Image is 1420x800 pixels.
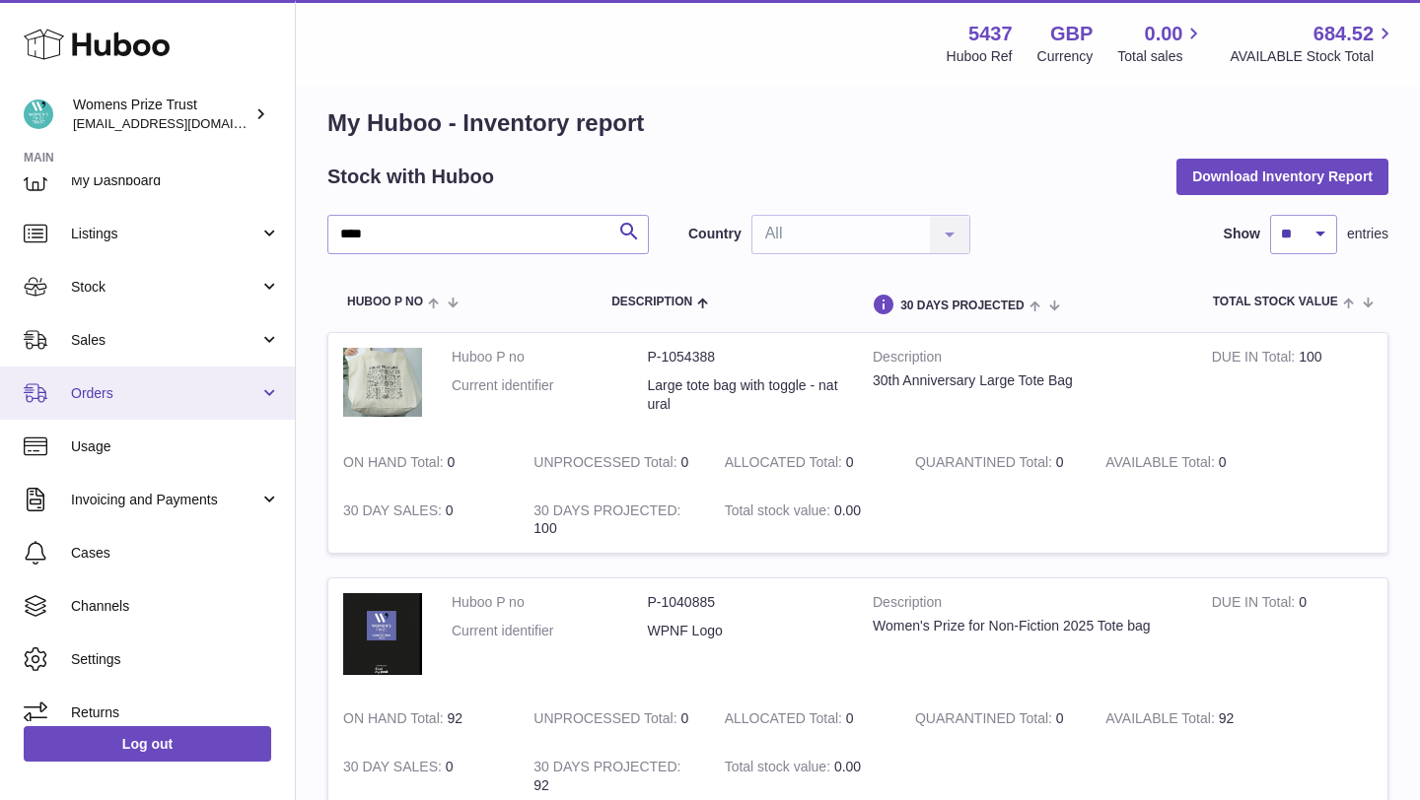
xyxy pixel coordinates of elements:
[452,376,648,414] dt: Current identifier
[343,710,448,731] strong: ON HAND Total
[71,597,280,616] span: Channels
[71,171,280,190] span: My Dashboard
[519,438,709,487] td: 0
[648,622,844,640] dd: WPNF Logo
[1230,47,1396,66] span: AVAILABLE Stock Total
[834,759,861,774] span: 0.00
[327,107,1388,139] h1: My Huboo - Inventory report
[328,438,519,487] td: 0
[71,331,259,350] span: Sales
[533,454,680,475] strong: UNPROCESSED Total
[1091,695,1281,743] td: 92
[873,617,1182,635] div: Women's Prize for Non-Fiction 2025 Tote bag
[688,225,742,243] label: Country
[900,300,1025,312] span: 30 DAYS PROJECTED
[648,593,844,612] dd: P-1040885
[1050,21,1093,47] strong: GBP
[73,115,290,131] span: [EMAIL_ADDRESS][DOMAIN_NAME]
[73,96,250,133] div: Womens Prize Trust
[947,47,1013,66] div: Huboo Ref
[710,695,900,743] td: 0
[873,371,1182,390] div: 30th Anniversary Large Tote Bag
[343,759,446,779] strong: 30 DAY SALES
[968,21,1013,47] strong: 5437
[71,703,280,722] span: Returns
[71,650,280,669] span: Settings
[725,502,834,523] strong: Total stock value
[328,487,519,554] td: 0
[1347,225,1388,243] span: entries
[710,438,900,487] td: 0
[24,100,53,129] img: info@womensprizeforfiction.co.uk
[452,593,648,612] dt: Huboo P no
[71,544,280,563] span: Cases
[834,502,861,518] span: 0.00
[1105,454,1218,475] strong: AVAILABLE Total
[328,695,519,743] td: 92
[915,454,1056,475] strong: QUARANTINED Total
[533,710,680,731] strong: UNPROCESSED Total
[452,348,648,367] dt: Huboo P no
[1197,333,1387,438] td: 100
[347,296,423,308] span: Huboo P no
[71,437,280,456] span: Usage
[873,348,1182,371] strong: Description
[1213,296,1338,308] span: Total stock value
[725,710,846,731] strong: ALLOCATED Total
[343,502,446,523] strong: 30 DAY SALES
[71,278,259,297] span: Stock
[343,348,422,417] img: product image
[648,348,844,367] dd: P-1054388
[725,454,846,475] strong: ALLOCATED Total
[343,454,448,475] strong: ON HAND Total
[1117,21,1205,66] a: 0.00 Total sales
[519,695,709,743] td: 0
[1197,578,1387,695] td: 0
[519,487,709,554] td: 100
[1117,47,1205,66] span: Total sales
[1313,21,1374,47] span: 684.52
[71,225,259,243] span: Listings
[1212,594,1299,615] strong: DUE IN Total
[1091,438,1281,487] td: 0
[1212,349,1299,369] strong: DUE IN Total
[1176,159,1388,194] button: Download Inventory Report
[452,622,648,640] dt: Current identifier
[1056,454,1064,470] span: 0
[611,296,692,308] span: Description
[533,759,680,779] strong: 30 DAYS PROJECTED
[1145,21,1183,47] span: 0.00
[71,384,259,403] span: Orders
[873,593,1182,617] strong: Description
[343,593,422,675] img: product image
[648,376,844,414] dd: Large tote bag with toggle - natural
[1105,710,1218,731] strong: AVAILABLE Total
[327,164,494,190] h2: Stock with Huboo
[1230,21,1396,66] a: 684.52 AVAILABLE Stock Total
[24,726,271,762] a: Log out
[1224,225,1260,243] label: Show
[725,759,834,779] strong: Total stock value
[71,491,259,509] span: Invoicing and Payments
[533,502,680,523] strong: 30 DAYS PROJECTED
[1037,47,1094,66] div: Currency
[915,710,1056,731] strong: QUARANTINED Total
[1056,710,1064,726] span: 0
